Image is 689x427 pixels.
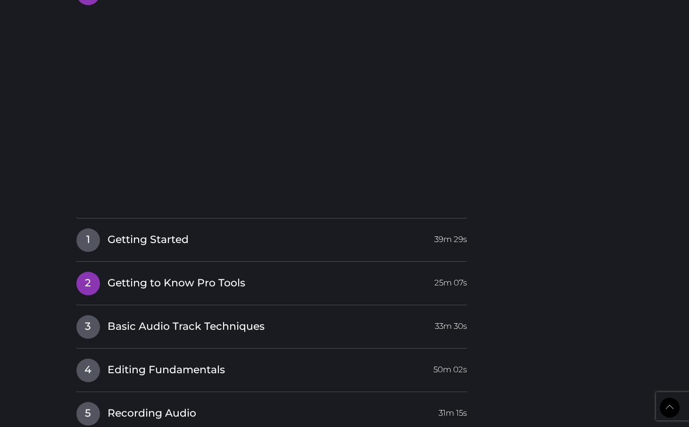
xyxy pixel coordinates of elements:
span: 3 [76,315,100,339]
a: 3Basic Audio Track Techniques33m 30s [76,315,468,335]
span: 1 [76,228,100,252]
span: 39m 29s [434,228,467,245]
span: 33m 30s [435,315,467,332]
span: 5 [76,402,100,426]
a: 5Recording Audio31m 15s [76,402,468,421]
span: 31m 15s [439,402,467,419]
span: Getting Started [108,233,189,247]
a: 2Getting to Know Pro Tools25m 07s [76,271,468,291]
a: Back to Top [660,398,680,418]
a: 4Editing Fundamentals50m 02s [76,358,468,378]
span: 50m 02s [433,359,467,376]
span: Recording Audio [108,406,196,421]
span: Editing Fundamentals [108,363,225,377]
span: 25m 07s [434,272,467,289]
span: 4 [76,359,100,382]
a: 1Getting Started39m 29s [76,228,468,248]
span: Basic Audio Track Techniques [108,319,265,334]
span: Getting to Know Pro Tools [108,276,245,291]
span: 2 [76,272,100,295]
